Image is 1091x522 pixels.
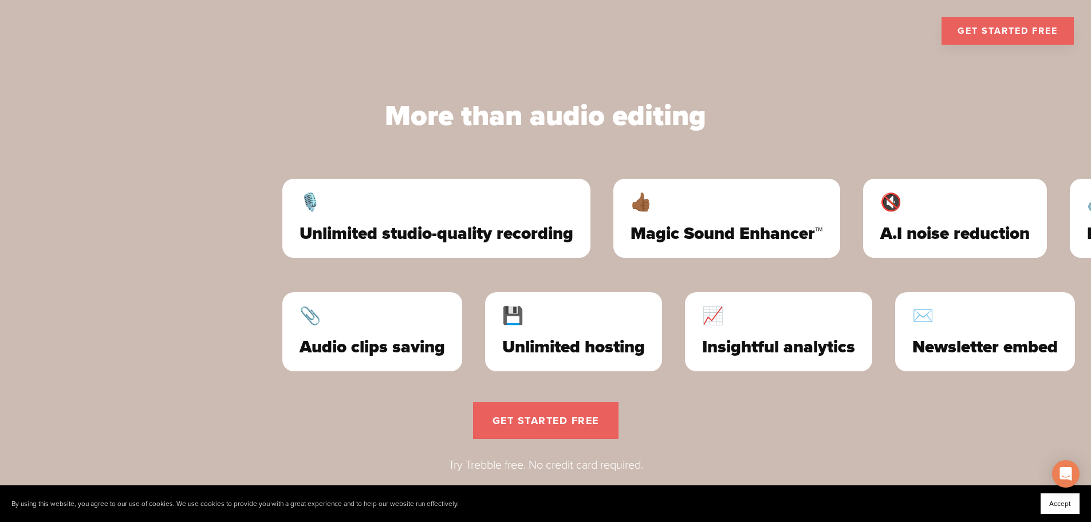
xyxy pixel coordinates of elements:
[487,340,640,354] span: Insightful analytics
[487,309,640,323] span: 📈
[698,309,843,323] span: ✉️
[385,99,706,133] span: More than audio editing
[1041,493,1080,514] button: Accept
[287,309,430,323] span: 💾
[271,458,821,473] p: Try Trebble free. No credit card required.
[698,340,843,354] span: Newsletter embed
[99,227,372,241] span: Unlimited studio-quality recording
[430,196,622,210] span: 👍🏾
[679,227,829,241] span: A.I noise reduction
[1049,500,1071,508] span: Accept
[473,402,619,439] a: get started free
[287,340,430,354] span: Unlimited hosting
[11,500,459,508] p: By using this website, you agree to our use of cookies. We use cookies to provide you with a grea...
[1052,460,1080,488] div: Open Intercom Messenger
[942,17,1074,45] a: GET STARTED FREE
[85,309,230,323] span: 📎
[679,196,829,210] span: 🔇
[99,196,372,210] span: 🎙️
[430,227,622,241] span: Magic Sound Enhancer™
[85,340,230,354] span: Audio clips saving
